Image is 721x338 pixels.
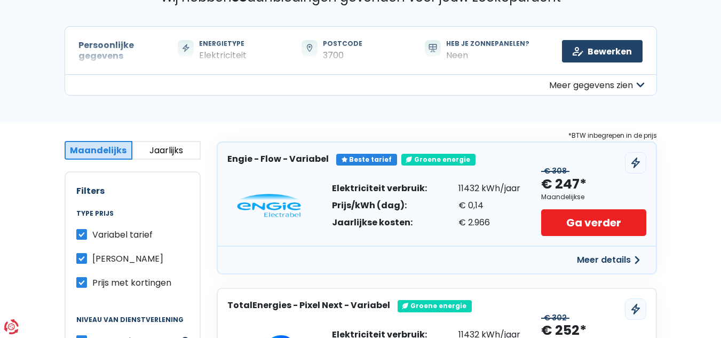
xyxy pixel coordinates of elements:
button: Meer gegevens zien [65,74,657,96]
button: Maandelijks [65,141,133,160]
a: Ga verder [541,209,646,236]
h3: TotalEnergies - Pixel Next - Variabel [227,300,390,310]
a: Bewerken [562,40,643,62]
div: Elektriciteit verbruik: [332,184,427,193]
div: Beste tarief [336,154,397,166]
div: Groene energie [401,154,476,166]
span: Prijs met kortingen [92,277,171,289]
div: Maandelijkse [541,193,584,201]
div: € 308 [541,167,569,176]
div: € 0,14 [458,201,520,210]
div: Groene energie [398,300,472,312]
div: € 247* [541,176,587,193]
div: 11432 kWh/jaar [458,184,520,193]
legend: Type prijs [76,210,189,228]
button: Jaarlijks [132,141,201,160]
div: Jaarlijkse kosten: [332,218,427,227]
div: € 2.966 [458,218,520,227]
img: Engie [237,194,301,217]
div: *BTW inbegrepen in de prijs [217,130,657,142]
div: Prijs/kWh (dag): [332,201,427,210]
button: Meer details [571,250,646,270]
legend: Niveau van dienstverlening [76,316,189,334]
span: [PERSON_NAME] [92,253,163,265]
div: € 302 [541,313,569,323]
h3: Engie - Flow - Variabel [227,154,329,164]
h2: Filters [76,186,189,196]
span: Variabel tarief [92,229,153,241]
